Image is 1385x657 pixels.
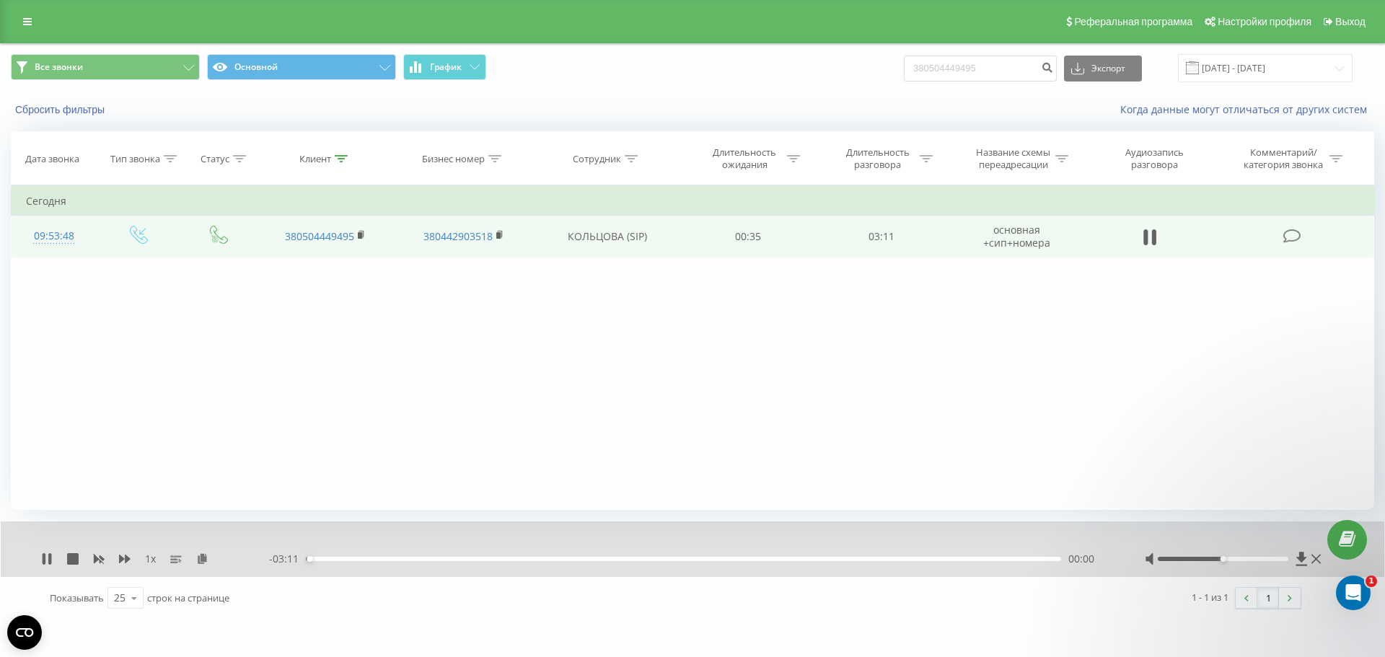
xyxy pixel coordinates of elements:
[430,62,462,72] span: График
[110,153,160,165] div: Тип звонка
[1257,588,1279,608] a: 1
[975,146,1052,171] div: Название схемы переадресации
[1241,146,1326,171] div: Комментарий/категория звонка
[423,229,493,243] a: 380442903518
[26,222,82,250] div: 09:53:48
[12,187,1374,216] td: Сегодня
[422,153,485,165] div: Бизнес номер
[1068,552,1094,566] span: 00:00
[1335,16,1366,27] span: Выход
[682,216,814,257] td: 00:35
[1218,16,1311,27] span: Настройки профиля
[11,54,200,80] button: Все звонки
[307,556,312,562] div: Accessibility label
[50,591,104,604] span: Показывать
[25,153,79,165] div: Дата звонка
[114,591,126,605] div: 25
[839,146,916,171] div: Длительность разговора
[573,153,621,165] div: Сотрудник
[35,61,83,73] span: Все звонки
[904,56,1057,81] input: Поиск по номеру
[1366,576,1377,587] span: 1
[299,153,331,165] div: Клиент
[706,146,783,171] div: Длительность ожидания
[1064,56,1142,81] button: Экспорт
[948,216,1086,257] td: основная +сип+номера
[1074,16,1192,27] span: Реферальная программа
[145,552,156,566] span: 1 x
[1120,102,1374,116] a: Когда данные могут отличаться от других систем
[814,216,947,257] td: 03:11
[147,591,229,604] span: строк на странице
[201,153,229,165] div: Статус
[532,216,682,257] td: КОЛЬЦОВА (SIP)
[1192,590,1228,604] div: 1 - 1 из 1
[1220,556,1226,562] div: Accessibility label
[403,54,486,80] button: График
[285,229,354,243] a: 380504449495
[1336,576,1371,610] iframe: Intercom live chat
[11,103,112,116] button: Сбросить фильтры
[269,552,306,566] span: - 03:11
[1108,146,1202,171] div: Аудиозапись разговора
[207,54,396,80] button: Основной
[7,615,42,650] button: Open CMP widget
